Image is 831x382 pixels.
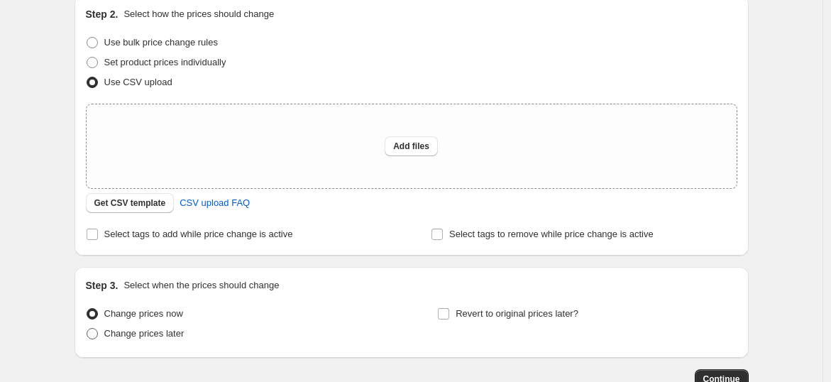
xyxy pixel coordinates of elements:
span: Get CSV template [94,197,166,209]
h2: Step 2. [86,7,119,21]
span: Use CSV upload [104,77,172,87]
span: Change prices later [104,328,185,339]
h2: Step 3. [86,278,119,293]
span: Select tags to add while price change is active [104,229,293,239]
span: CSV upload FAQ [180,196,250,210]
a: CSV upload FAQ [171,192,258,214]
span: Change prices now [104,308,183,319]
span: Add files [393,141,429,152]
span: Set product prices individually [104,57,226,67]
button: Get CSV template [86,193,175,213]
p: Select how the prices should change [123,7,274,21]
p: Select when the prices should change [123,278,279,293]
span: Select tags to remove while price change is active [449,229,654,239]
span: Revert to original prices later? [456,308,578,319]
span: Use bulk price change rules [104,37,218,48]
button: Add files [385,136,438,156]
